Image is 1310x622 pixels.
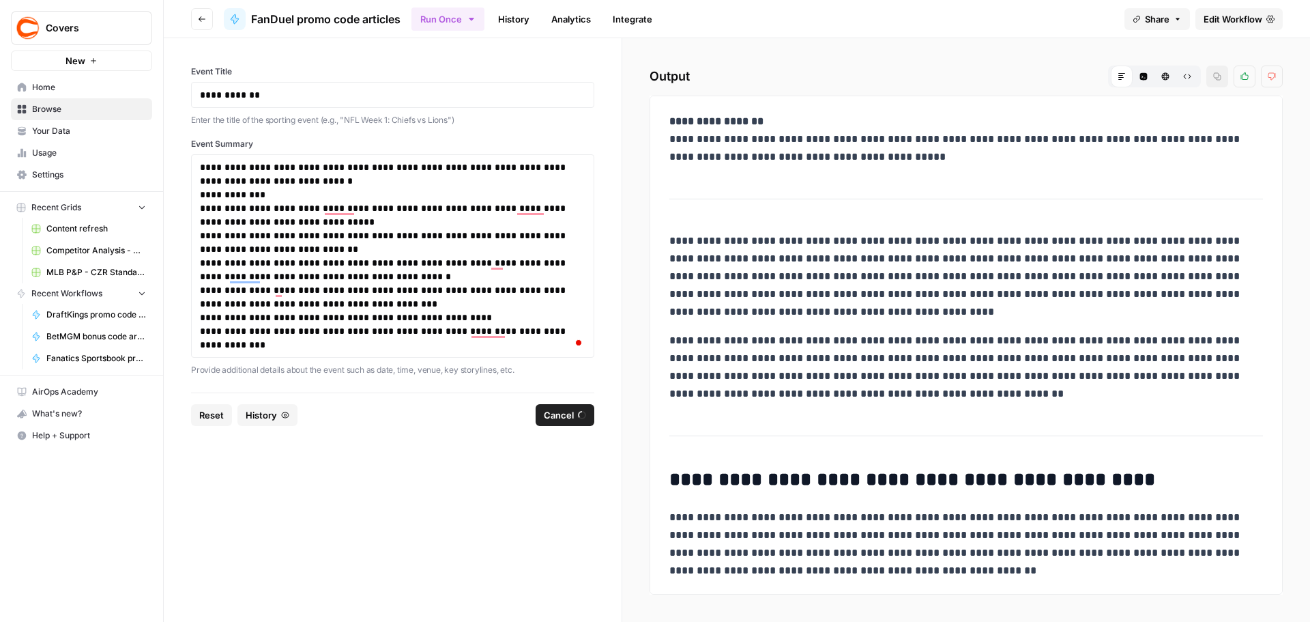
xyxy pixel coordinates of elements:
span: Recent Workflows [31,287,102,300]
a: Competitor Analysis - URL Specific Grid [25,240,152,261]
span: Competitor Analysis - URL Specific Grid [46,244,146,257]
span: Home [32,81,146,94]
button: Help + Support [11,425,152,447]
div: To enrich screen reader interactions, please activate Accessibility in Grammarly extension settings [200,160,585,352]
button: Workspace: Covers [11,11,152,45]
span: Recent Grids [31,201,81,214]
span: MLB P&P - CZR Standard (Production) Grid (5) [46,266,146,279]
a: Settings [11,164,152,186]
button: Run Once [411,8,484,31]
button: What's new? [11,403,152,425]
a: Content refresh [25,218,152,240]
span: Usage [32,147,146,159]
span: DraftKings promo code articles [46,309,146,321]
button: Recent Workflows [11,283,152,304]
label: Event Title [191,66,594,78]
span: Content refresh [46,223,146,235]
span: Share [1145,12,1169,26]
h2: Output [650,66,1283,87]
button: Cancel [536,404,594,426]
a: Edit Workflow [1195,8,1283,30]
span: BetMGM bonus code articles [46,330,146,343]
a: AirOps Academy [11,381,152,403]
span: New [65,54,85,68]
a: MLB P&P - CZR Standard (Production) Grid (5) [25,261,152,283]
a: FanDuel promo code articles [224,8,401,30]
span: Your Data [32,125,146,137]
span: Browse [32,103,146,115]
label: Event Summary [191,138,594,150]
a: BetMGM bonus code articles [25,326,152,348]
span: FanDuel promo code articles [251,11,401,27]
a: Usage [11,142,152,164]
span: Edit Workflow [1204,12,1262,26]
span: Cancel [544,408,574,422]
a: Analytics [543,8,599,30]
p: Enter the title of the sporting event (e.g., "NFL Week 1: Chiefs vs Lions") [191,113,594,127]
a: Integrate [605,8,660,30]
span: Reset [199,408,224,422]
span: History [246,408,277,422]
a: DraftKings promo code articles [25,304,152,326]
span: Covers [46,21,128,35]
span: Settings [32,169,146,181]
a: Browse [11,98,152,120]
span: Help + Support [32,429,146,442]
a: Home [11,76,152,98]
a: Fanatics Sportsbook promo articles [25,348,152,369]
a: History [490,8,538,30]
button: Recent Grids [11,197,152,218]
button: Reset [191,404,232,426]
div: What's new? [12,404,151,424]
button: New [11,51,152,71]
img: Covers Logo [16,16,40,40]
span: Fanatics Sportsbook promo articles [46,352,146,365]
p: Provide additional details about the event such as date, time, venue, key storylines, etc. [191,363,594,377]
button: History [237,404,297,426]
span: AirOps Academy [32,386,146,398]
button: Share [1124,8,1190,30]
a: Your Data [11,120,152,142]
